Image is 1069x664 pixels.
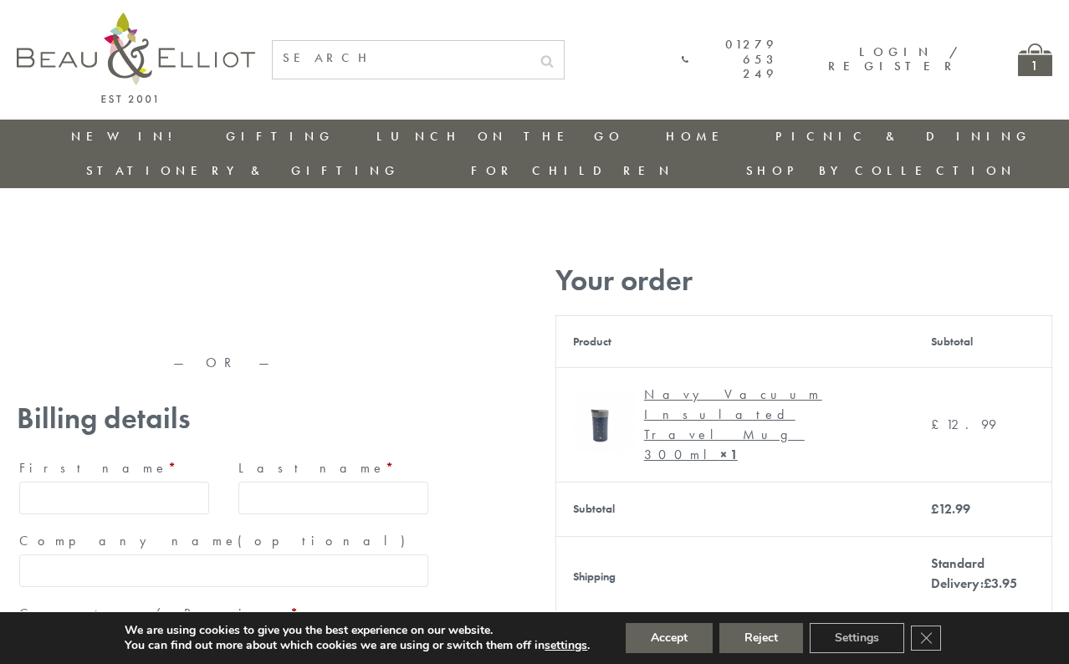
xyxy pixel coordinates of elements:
[555,536,914,617] th: Shipping
[810,623,904,653] button: Settings
[931,416,996,433] bdi: 12.99
[626,623,713,653] button: Accept
[573,385,898,465] a: Navy Vacuum Insulated Travel Mug 300ml Navy Vacuum Insulated Travel Mug 300ml× 1
[19,455,209,482] label: First name
[125,623,590,638] p: We are using cookies to give you the best experience on our website.
[931,500,939,518] span: £
[720,446,738,463] strong: × 1
[376,128,624,145] a: Lunch On The Go
[828,43,959,74] a: Login / Register
[644,385,886,465] div: Navy Vacuum Insulated Travel Mug 300ml
[17,401,431,436] h3: Billing details
[775,128,1031,145] a: Picnic & Dining
[666,128,733,145] a: Home
[125,638,590,653] p: You can find out more about which cookies we are using or switch them off in .
[19,600,428,627] label: Country / Region
[471,162,674,179] a: For Children
[682,38,778,81] a: 01279 653 249
[226,128,335,145] a: Gifting
[17,355,431,370] p: — OR —
[13,299,434,339] iframe: Secure express checkout frame
[1018,43,1052,76] a: 1
[911,626,941,651] button: Close GDPR Cookie Banner
[719,623,803,653] button: Reject
[273,41,530,75] input: SEARCH
[545,638,587,653] button: settings
[86,162,400,179] a: Stationery & Gifting
[555,482,914,536] th: Subtotal
[914,315,1051,367] th: Subtotal
[555,315,914,367] th: Product
[984,575,1017,592] bdi: 3.95
[931,416,946,433] span: £
[71,128,183,145] a: New in!
[555,263,1052,298] h3: Your order
[238,455,428,482] label: Last name
[238,532,415,549] span: (optional)
[13,257,434,297] iframe: Secure express checkout frame
[573,391,636,453] img: Navy Vacuum Insulated Travel Mug 300ml
[19,528,428,554] label: Company name
[931,554,1017,592] label: Standard Delivery:
[931,500,970,518] bdi: 12.99
[746,162,1016,179] a: Shop by collection
[17,13,255,103] img: logo
[984,575,991,592] span: £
